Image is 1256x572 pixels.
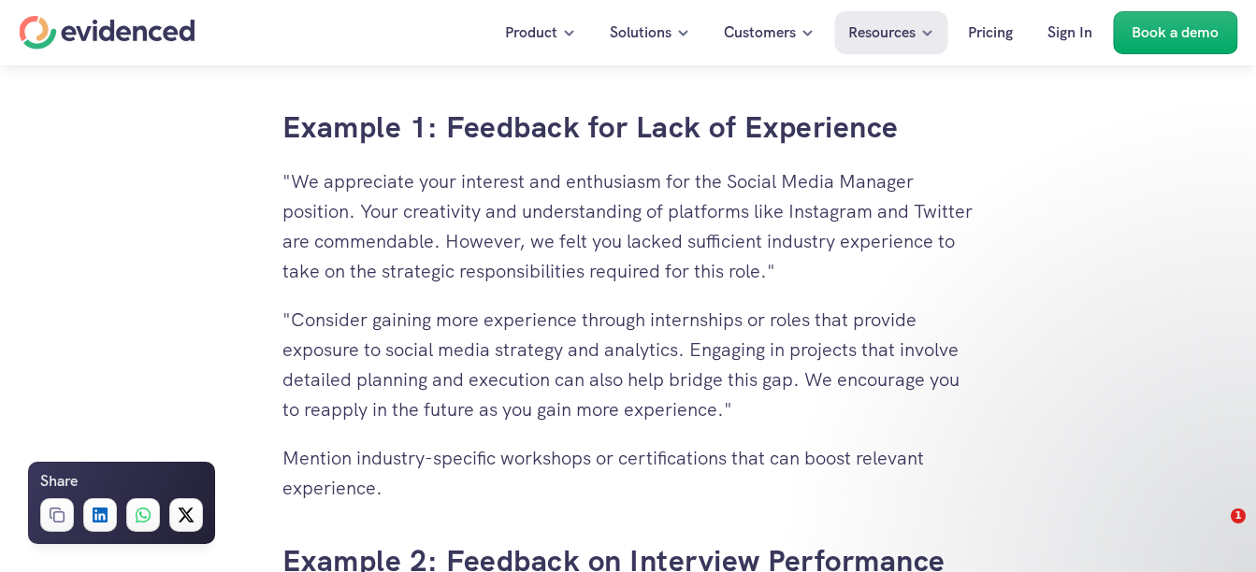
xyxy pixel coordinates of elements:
[1132,21,1219,45] p: Book a demo
[954,11,1027,54] a: Pricing
[1192,508,1237,553] iframe: Intercom live chat
[1113,11,1237,54] a: Book a demo
[282,443,974,503] p: Mention industry-specific workshops or certifications that can boost relevant experience.
[1231,508,1246,523] span: 1
[282,166,974,286] p: "We appreciate your interest and enthusiasm for the Social Media Manager position. Your creativit...
[19,16,195,50] a: Home
[610,21,671,45] p: Solutions
[40,469,78,493] h6: Share
[724,21,796,45] p: Customers
[848,21,916,45] p: Resources
[505,21,557,45] p: Product
[968,21,1013,45] p: Pricing
[1047,21,1092,45] p: Sign In
[282,305,974,424] p: "Consider gaining more experience through internships or roles that provide exposure to social me...
[1033,11,1106,54] a: Sign In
